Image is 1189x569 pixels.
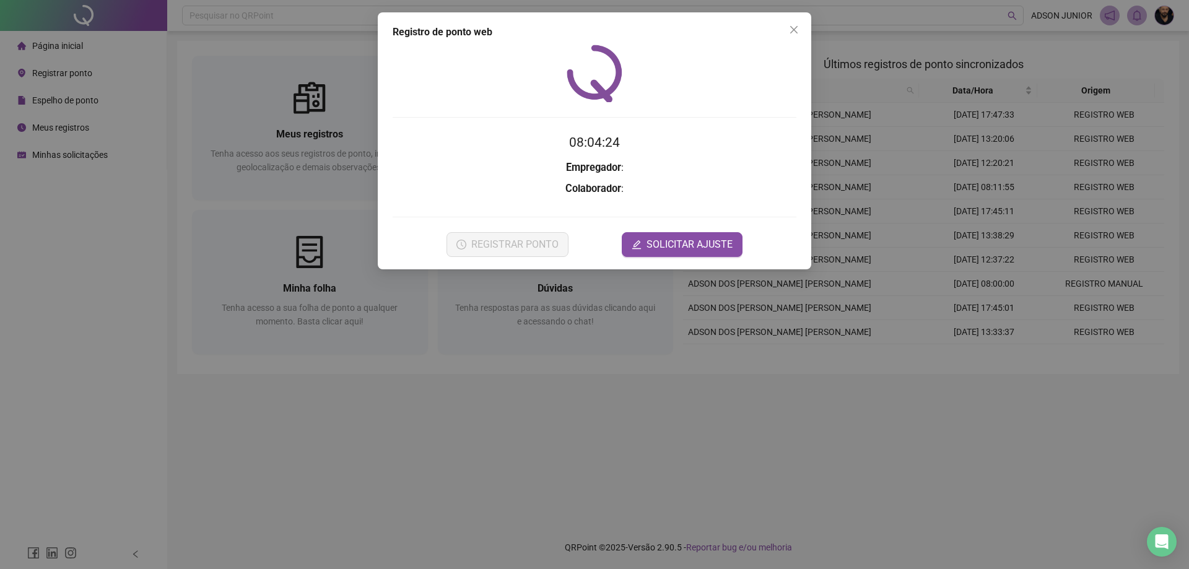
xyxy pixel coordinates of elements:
[446,232,568,257] button: REGISTRAR PONTO
[622,232,743,257] button: editSOLICITAR AJUSTE
[566,162,621,173] strong: Empregador
[393,181,796,197] h3: :
[393,25,796,40] div: Registro de ponto web
[1147,527,1177,557] div: Open Intercom Messenger
[569,135,620,150] time: 08:04:24
[565,183,621,194] strong: Colaborador
[567,45,622,102] img: QRPoint
[647,237,733,252] span: SOLICITAR AJUSTE
[393,160,796,176] h3: :
[789,25,799,35] span: close
[784,20,804,40] button: Close
[632,240,642,250] span: edit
